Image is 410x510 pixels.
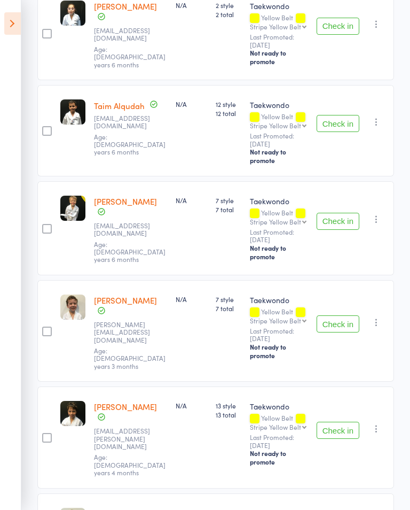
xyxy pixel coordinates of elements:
div: Taekwondo [250,196,308,206]
div: N/A [176,295,207,304]
div: N/A [176,401,207,410]
div: Stripe Yellow Belt [250,317,301,324]
small: felicity.giandomenico@gmail.com [94,427,163,450]
button: Check in [317,213,359,230]
img: image1715235021.png [60,401,85,426]
small: Last Promoted: [DATE] [250,228,308,244]
div: N/A [176,99,207,109]
div: Not ready to promote [250,244,308,261]
a: [PERSON_NAME] [94,196,157,207]
div: Taekwondo [250,401,308,412]
button: Check in [317,18,359,35]
small: hmglasscock@gmail.com [94,222,163,237]
div: Taekwondo [250,1,308,11]
span: Age: [DEMOGRAPHIC_DATA] years 6 months [94,132,165,157]
small: davis.zoe.z@edumail.vic.gov.au [94,321,163,344]
div: Yellow Belt [250,414,308,430]
span: 7 style [216,295,241,304]
div: Not ready to promote [250,49,308,66]
span: 2 total [216,10,241,19]
div: Not ready to promote [250,148,308,165]
div: N/A [176,1,207,10]
small: S3881139@student.rmit.edu.au [94,114,163,130]
span: 2 style [216,1,241,10]
div: Taekwondo [250,295,308,305]
span: 13 style [216,401,241,410]
button: Check in [317,422,359,439]
span: 7 total [216,304,241,313]
div: Stripe Yellow Belt [250,218,301,225]
span: 7 total [216,205,241,214]
small: r.janevska@gmail.com [94,27,163,42]
small: Last Promoted: [DATE] [250,327,308,343]
a: [PERSON_NAME] [94,295,157,306]
span: Age: [DEMOGRAPHIC_DATA] years 3 months [94,346,165,370]
div: Yellow Belt [250,113,308,129]
small: Last Promoted: [DATE] [250,33,308,49]
div: N/A [176,196,207,205]
small: Last Promoted: [DATE] [250,434,308,449]
span: Age: [DEMOGRAPHIC_DATA] years 6 months [94,44,165,69]
img: image1730957699.png [60,99,85,125]
img: image1682575776.png [60,295,85,320]
span: Age: [DEMOGRAPHIC_DATA] years 6 months [94,239,165,264]
span: Age: [DEMOGRAPHIC_DATA] years 4 months [94,452,165,477]
button: Check in [317,315,359,333]
span: 7 style [216,196,241,205]
a: [PERSON_NAME] [94,1,157,12]
a: [PERSON_NAME] [94,401,157,412]
div: Not ready to promote [250,449,308,466]
span: 12 total [216,109,241,118]
div: Yellow Belt [250,209,308,225]
img: image1710997760.png [60,196,85,221]
div: Yellow Belt [250,14,308,30]
div: Stripe Yellow Belt [250,23,301,30]
div: Stripe Yellow Belt [250,423,301,430]
button: Check in [317,115,359,132]
small: Last Promoted: [DATE] [250,132,308,148]
div: Stripe Yellow Belt [250,122,301,129]
div: Taekwondo [250,99,308,110]
span: 12 style [216,99,241,109]
span: 13 total [216,410,241,419]
a: Taim Alqudah [94,100,145,111]
img: image1745476439.png [60,1,85,26]
div: Not ready to promote [250,343,308,360]
div: Yellow Belt [250,308,308,324]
